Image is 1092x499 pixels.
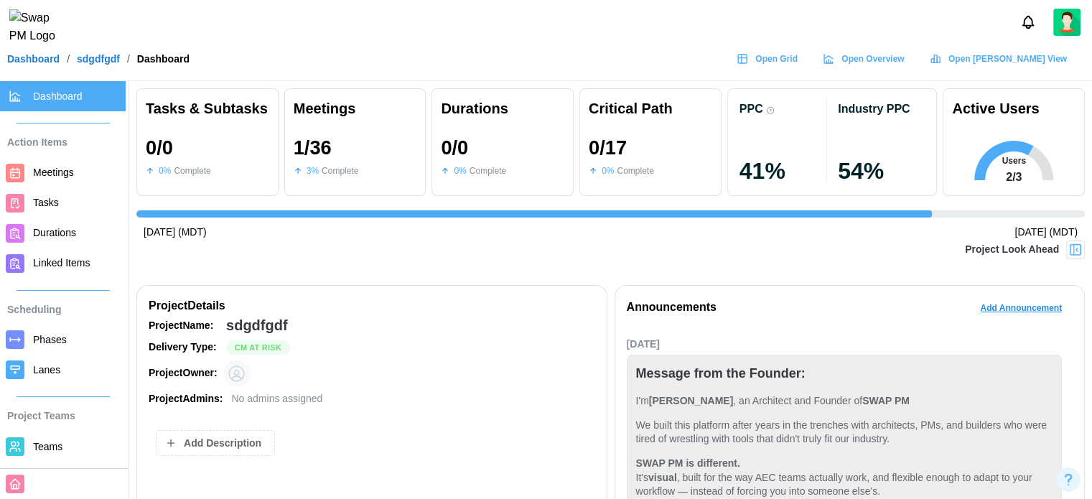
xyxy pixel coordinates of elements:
[952,98,1039,120] div: Active Users
[627,299,717,317] div: Announcements
[923,48,1078,70] a: Open [PERSON_NAME] View
[33,257,90,269] span: Linked Items
[67,54,70,64] div: /
[1016,10,1040,34] button: Notifications
[948,49,1067,69] span: Open [PERSON_NAME] View
[969,297,1073,319] button: Add Announcement
[149,367,218,378] strong: Project Owner:
[184,431,261,455] span: Add Description
[589,98,712,120] div: Critical Path
[307,164,319,178] div: 3 %
[149,393,223,404] strong: Project Admins:
[9,9,67,45] img: Swap PM Logo
[235,341,281,354] span: Cm At Risk
[862,395,910,406] strong: SWAP PM
[137,54,190,64] div: Dashboard
[33,441,62,452] span: Teams
[602,164,614,178] div: 0 %
[294,137,332,159] div: 1 / 36
[441,137,468,159] div: 0 / 0
[294,98,417,120] div: Meetings
[226,314,288,337] div: sdgdfgdf
[174,164,210,178] div: Complete
[149,318,220,334] div: Project Name:
[589,137,627,159] div: 0 / 17
[441,98,564,120] div: Durations
[636,457,1053,499] p: It's , built for the way AEC teams actually work, and flexible enough to adapt to your workflow —...
[33,334,67,345] span: Phases
[636,457,740,469] strong: SWAP PM is different.
[33,197,59,208] span: Tasks
[838,102,910,116] div: Industry PPC
[636,364,806,384] div: Message from the Founder:
[1014,225,1078,241] div: [DATE] (MDT)
[144,225,207,241] div: [DATE] (MDT)
[33,364,60,376] span: Lanes
[33,167,74,178] span: Meetings
[636,419,1053,447] p: We built this platform after years in the trenches with architects, PMs, and builders who were ti...
[149,297,595,315] div: Project Details
[841,49,904,69] span: Open Overview
[149,340,220,355] div: Delivery Type:
[7,54,60,64] a: Dashboard
[838,159,925,182] div: 54 %
[231,391,322,407] div: No admins assigned
[816,48,915,70] a: Open Overview
[1053,9,1081,36] img: 2Q==
[617,164,653,178] div: Complete
[739,102,763,116] div: PPC
[322,164,358,178] div: Complete
[739,159,826,182] div: 41 %
[156,430,275,456] button: Add Description
[1068,243,1083,257] img: Project Look Ahead Button
[454,164,466,178] div: 0 %
[33,90,83,102] span: Dashboard
[470,164,506,178] div: Complete
[627,337,1063,353] div: [DATE]
[146,98,269,120] div: Tasks & Subtasks
[77,54,120,64] a: sdgdfgdf
[965,242,1059,258] div: Project Look Ahead
[1053,9,1081,36] a: Zulqarnain Khalil
[649,395,733,406] strong: [PERSON_NAME]
[729,48,808,70] a: Open Grid
[159,164,171,178] div: 0 %
[648,472,677,483] strong: visual
[636,394,1053,409] p: I'm , an Architect and Founder of
[127,54,130,64] div: /
[33,227,76,238] span: Durations
[146,137,173,159] div: 0 / 0
[980,298,1062,318] span: Add Announcement
[755,49,798,69] span: Open Grid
